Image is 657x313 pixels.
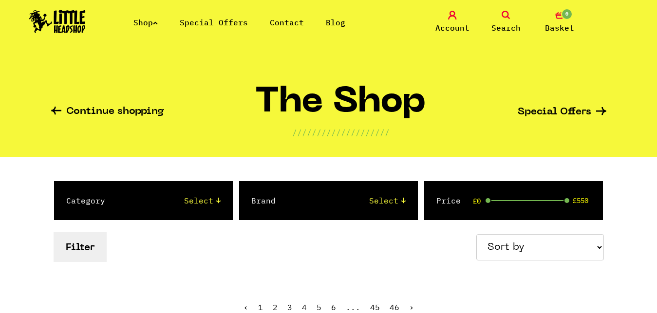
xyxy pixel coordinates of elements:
[54,232,107,262] button: Filter
[244,303,248,311] li: « Previous
[473,197,481,205] span: £0
[370,302,380,312] a: 45
[255,86,426,127] h1: The Shop
[133,18,158,27] a: Shop
[573,197,588,204] span: £550
[390,302,399,312] a: 46
[292,127,390,138] p: ////////////////////
[29,10,86,33] img: Little Head Shop Logo
[545,22,574,34] span: Basket
[331,302,336,312] a: 6
[66,195,105,206] label: Category
[302,302,307,312] a: 4
[258,302,263,312] span: 1
[180,18,248,27] a: Special Offers
[326,18,345,27] a: Blog
[287,302,292,312] a: 3
[518,107,606,117] a: Special Offers
[491,22,521,34] span: Search
[270,18,304,27] a: Contact
[251,195,276,206] label: Brand
[435,22,469,34] span: Account
[244,302,248,312] span: ‹
[409,302,414,312] a: Next »
[51,107,164,118] a: Continue shopping
[346,302,360,312] span: ...
[535,11,584,34] a: 0 Basket
[317,302,321,312] a: 5
[436,195,461,206] label: Price
[482,11,530,34] a: Search
[561,8,573,20] span: 0
[273,302,278,312] a: 2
